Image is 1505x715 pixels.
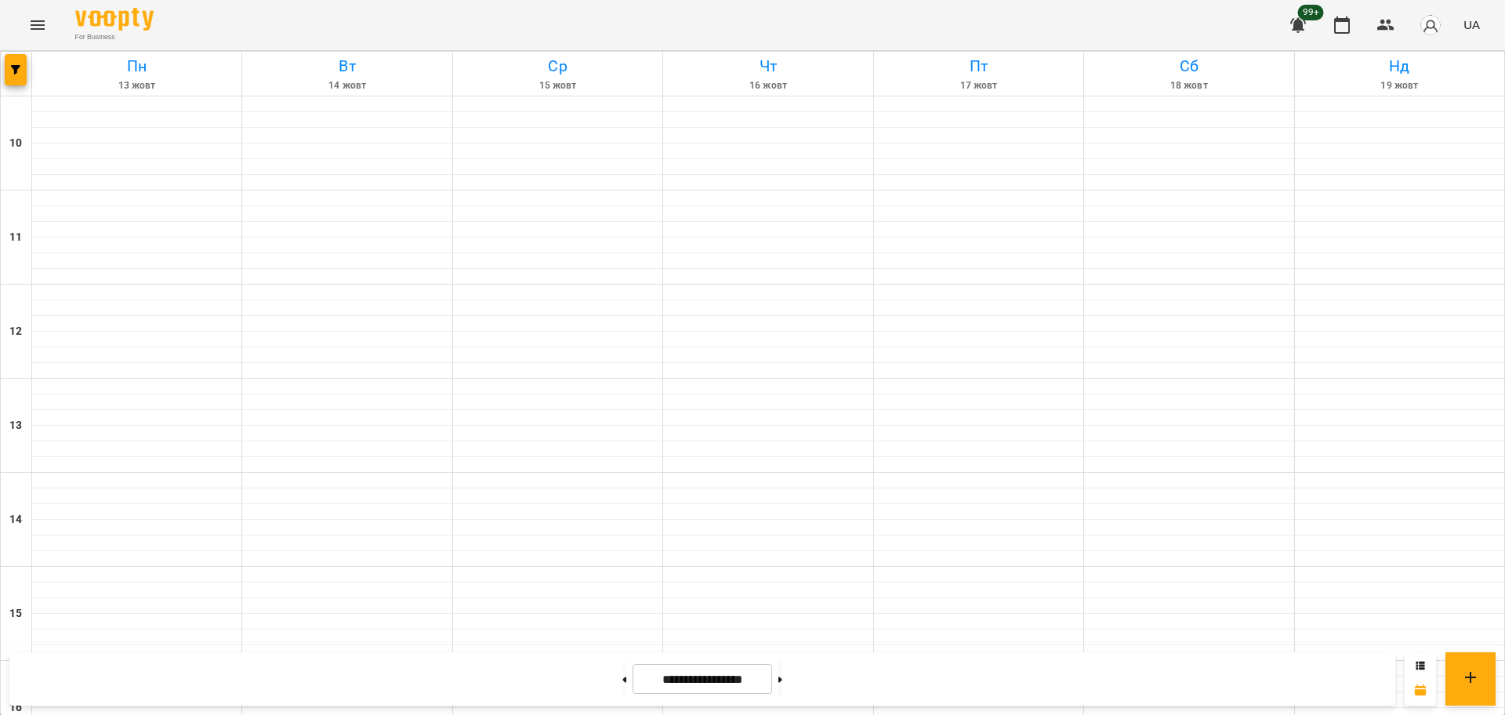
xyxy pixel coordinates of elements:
[19,6,56,44] button: Menu
[665,54,870,78] h6: Чт
[75,32,154,42] span: For Business
[9,323,22,340] h6: 12
[34,54,239,78] h6: Пн
[75,8,154,31] img: Voopty Logo
[245,78,449,93] h6: 14 жовт
[1457,10,1486,39] button: UA
[1086,54,1291,78] h6: Сб
[1463,16,1480,33] span: UA
[9,511,22,528] h6: 14
[1086,78,1291,93] h6: 18 жовт
[1297,78,1502,93] h6: 19 жовт
[455,78,660,93] h6: 15 жовт
[245,54,449,78] h6: Вт
[9,417,22,434] h6: 13
[1420,14,1442,36] img: avatar_s.png
[34,78,239,93] h6: 13 жовт
[455,54,660,78] h6: Ср
[9,135,22,152] h6: 10
[9,229,22,246] h6: 11
[665,78,870,93] h6: 16 жовт
[876,54,1081,78] h6: Пт
[9,605,22,622] h6: 15
[876,78,1081,93] h6: 17 жовт
[1297,54,1502,78] h6: Нд
[1298,5,1324,20] span: 99+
